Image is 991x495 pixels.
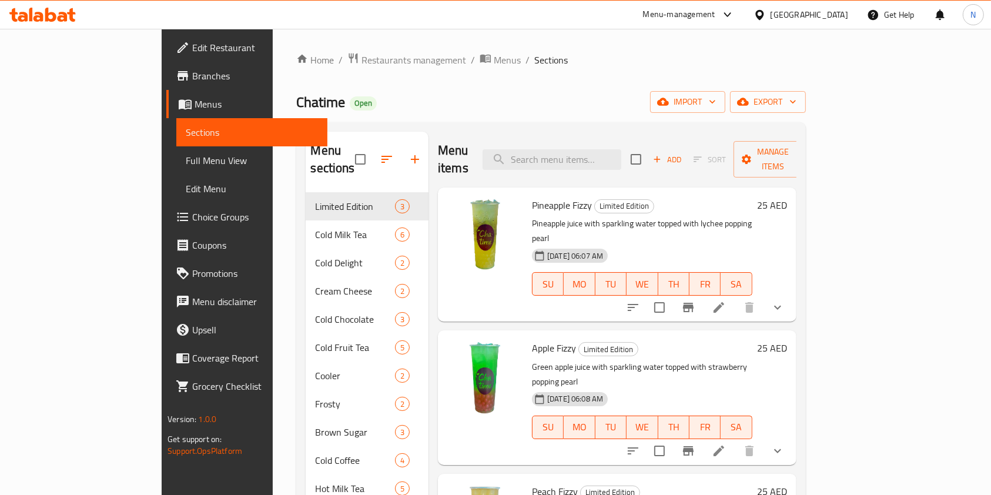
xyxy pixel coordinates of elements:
button: FR [689,416,721,439]
span: 3 [396,314,409,325]
a: Edit Restaurant [166,34,327,62]
span: Branches [192,69,318,83]
a: Upsell [166,316,327,344]
div: Cold Fruit Tea5 [306,333,428,362]
span: Select section first [686,150,734,169]
span: 6 [396,229,409,240]
div: items [395,397,410,411]
span: Select to update [647,295,672,320]
span: N [970,8,976,21]
button: Add [648,150,686,169]
button: export [730,91,806,113]
div: Menu-management [643,8,715,22]
nav: breadcrumb [296,52,805,68]
li: / [525,53,530,67]
h6: 25 AED [757,197,787,213]
p: Green apple juice with sparkling water topped with strawberry popping pearl [532,360,752,389]
span: FR [694,419,716,436]
button: Branch-specific-item [674,293,702,322]
img: Apple Fizzy [447,340,523,415]
button: sort-choices [619,293,647,322]
img: Pineapple Fizzy [447,197,523,272]
button: TU [595,416,627,439]
div: items [395,340,410,354]
span: Coupons [192,238,318,252]
a: Menus [166,90,327,118]
div: Frosty [315,397,394,411]
button: show more [764,293,792,322]
div: Cold Coffee4 [306,446,428,474]
div: Cold Milk Tea [315,228,394,242]
a: Sections [176,118,327,146]
h6: 25 AED [757,340,787,356]
span: Edit Restaurant [192,41,318,55]
div: [GEOGRAPHIC_DATA] [771,8,848,21]
span: 2 [396,370,409,382]
span: Brown Sugar [315,425,394,439]
button: TH [658,272,689,296]
button: MO [564,272,595,296]
a: Support.OpsPlatform [168,443,242,459]
a: Branches [166,62,327,90]
span: TH [663,419,685,436]
span: Cream Cheese [315,284,394,298]
span: 4 [396,455,409,466]
a: Menus [480,52,521,68]
button: TU [595,272,627,296]
span: Choice Groups [192,210,318,224]
span: Pineapple Fizzy [532,196,592,214]
button: WE [627,272,658,296]
div: Limited Edition [594,199,654,213]
span: Select all sections [348,147,373,172]
span: 3 [396,201,409,212]
span: Select section [624,147,648,172]
span: Limited Edition [579,343,638,356]
span: Menu disclaimer [192,295,318,309]
div: Cold Chocolate3 [306,305,428,333]
span: export [739,95,796,109]
button: SU [532,272,564,296]
a: Menu disclaimer [166,287,327,316]
span: Sort sections [373,145,401,173]
li: / [339,53,343,67]
a: Edit menu item [712,444,726,458]
div: items [395,256,410,270]
button: show more [764,437,792,465]
button: Branch-specific-item [674,437,702,465]
span: SU [537,276,559,293]
a: Restaurants management [347,52,466,68]
span: Cold Chocolate [315,312,394,326]
div: items [395,199,410,213]
div: Cold Fruit Tea [315,340,394,354]
button: delete [735,293,764,322]
span: FR [694,276,716,293]
a: Full Menu View [176,146,327,175]
span: 5 [396,483,409,494]
div: items [395,312,410,326]
span: Limited Edition [315,199,394,213]
span: Apple Fizzy [532,339,576,357]
span: Cold Delight [315,256,394,270]
span: Restaurants management [361,53,466,67]
div: items [395,425,410,439]
button: sort-choices [619,437,647,465]
span: Promotions [192,266,318,280]
button: SA [721,416,752,439]
span: WE [631,276,653,293]
span: Open [350,98,377,108]
div: Open [350,96,377,111]
button: delete [735,437,764,465]
span: SA [725,419,747,436]
span: Cold Coffee [315,453,394,467]
button: import [650,91,725,113]
span: Cooler [315,369,394,383]
span: TH [663,276,685,293]
span: Add item [648,150,686,169]
div: Frosty2 [306,390,428,418]
div: Cream Cheese2 [306,277,428,305]
span: import [659,95,716,109]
